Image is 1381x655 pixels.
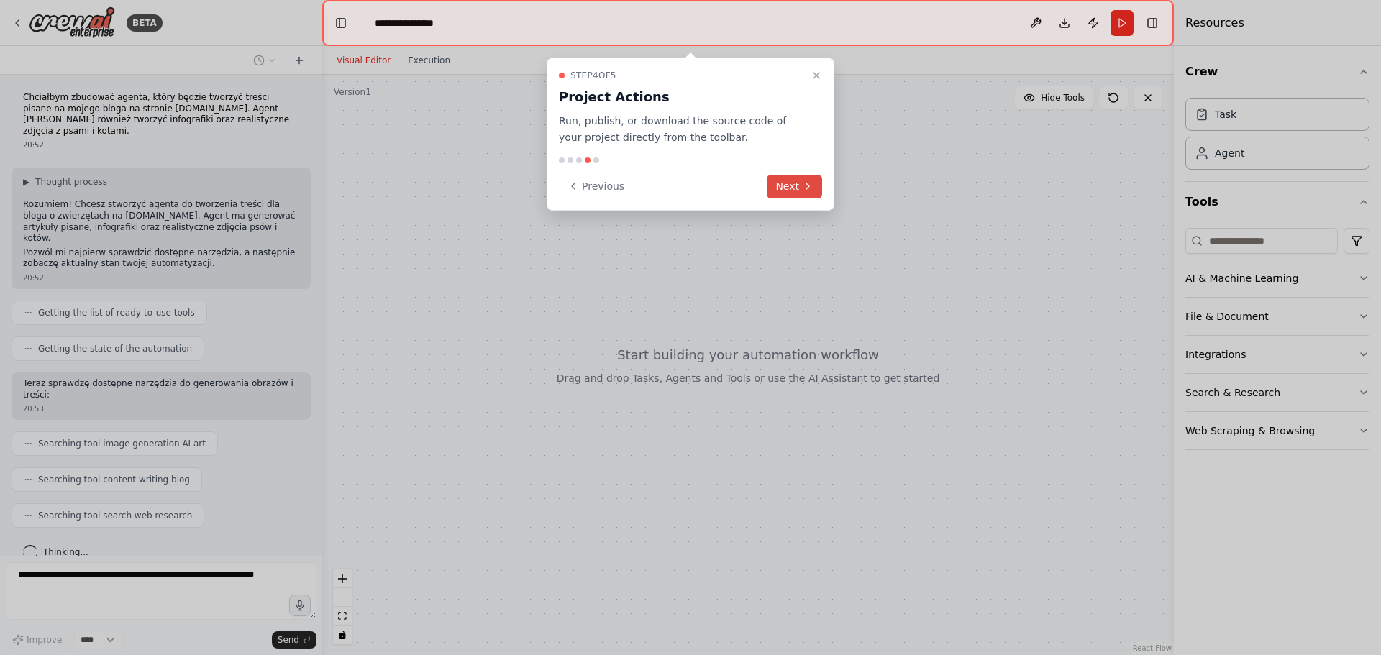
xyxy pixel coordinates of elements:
span: Step 4 of 5 [570,70,616,81]
button: Hide left sidebar [331,13,351,33]
button: Close walkthrough [808,67,825,84]
button: Next [767,175,822,198]
h3: Project Actions [559,87,805,107]
button: Previous [559,175,633,198]
p: Run, publish, or download the source code of your project directly from the toolbar. [559,113,805,146]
